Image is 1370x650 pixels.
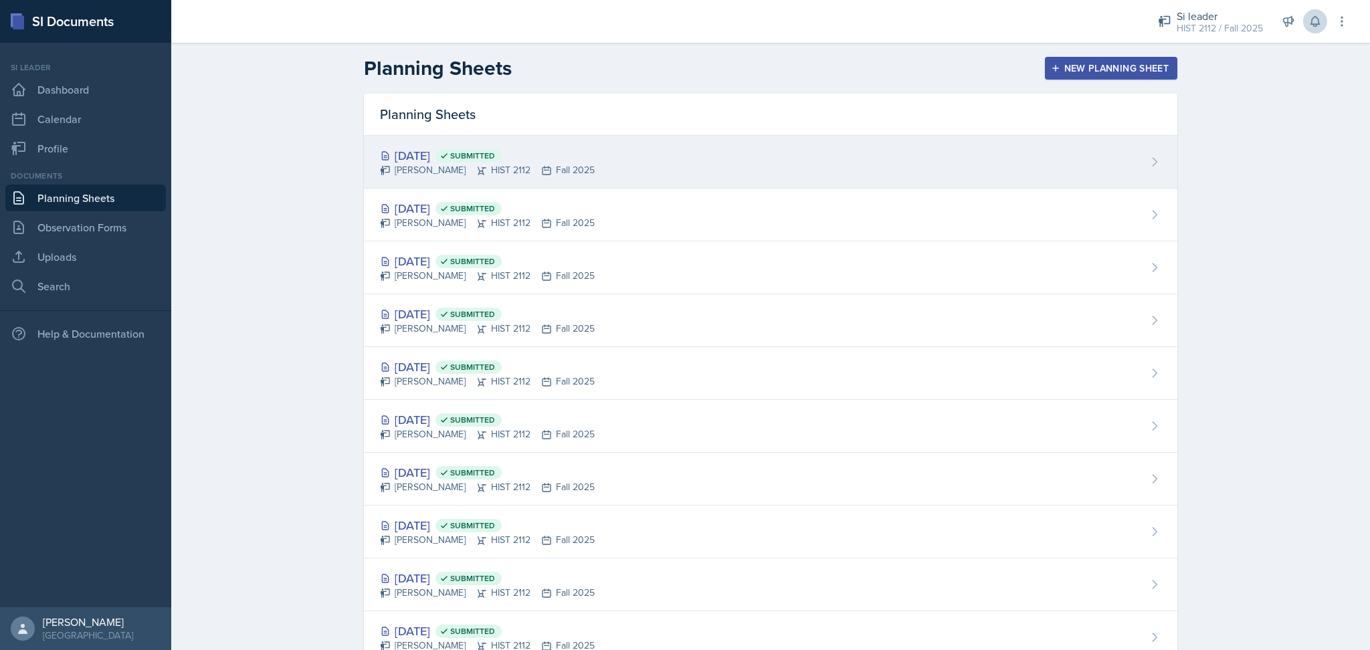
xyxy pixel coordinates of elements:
a: [DATE] Submitted [PERSON_NAME]HIST 2112Fall 2025 [364,453,1177,506]
a: Planning Sheets [5,185,166,211]
a: Search [5,273,166,300]
div: [DATE] [380,569,595,587]
div: Documents [5,170,166,182]
div: [DATE] [380,146,595,165]
span: Submitted [450,309,495,320]
span: Submitted [450,150,495,161]
a: Uploads [5,243,166,270]
div: [DATE] [380,463,595,481]
h2: Planning Sheets [364,56,512,80]
div: [DATE] [380,199,595,217]
a: [DATE] Submitted [PERSON_NAME]HIST 2112Fall 2025 [364,294,1177,347]
a: Profile [5,135,166,162]
div: Si leader [1177,8,1263,24]
button: New Planning Sheet [1045,57,1177,80]
div: [PERSON_NAME] HIST 2112 Fall 2025 [380,480,595,494]
span: Submitted [450,573,495,584]
a: Calendar [5,106,166,132]
span: Submitted [450,467,495,478]
span: Submitted [450,256,495,267]
a: [DATE] Submitted [PERSON_NAME]HIST 2112Fall 2025 [364,400,1177,453]
div: Si leader [5,62,166,74]
a: [DATE] Submitted [PERSON_NAME]HIST 2112Fall 2025 [364,189,1177,241]
div: [DATE] [380,358,595,376]
div: [PERSON_NAME] HIST 2112 Fall 2025 [380,427,595,441]
span: Submitted [450,362,495,372]
div: [PERSON_NAME] HIST 2112 Fall 2025 [380,216,595,230]
div: [DATE] [380,252,595,270]
div: [PERSON_NAME] HIST 2112 Fall 2025 [380,269,595,283]
a: [DATE] Submitted [PERSON_NAME]HIST 2112Fall 2025 [364,347,1177,400]
div: Help & Documentation [5,320,166,347]
span: Submitted [450,415,495,425]
span: Submitted [450,626,495,637]
div: [PERSON_NAME] HIST 2112 Fall 2025 [380,322,595,336]
div: [PERSON_NAME] HIST 2112 Fall 2025 [380,533,595,547]
span: Submitted [450,520,495,531]
div: [DATE] [380,516,595,534]
span: Submitted [450,203,495,214]
div: [DATE] [380,411,595,429]
div: Planning Sheets [364,94,1177,136]
div: [PERSON_NAME] HIST 2112 Fall 2025 [380,163,595,177]
div: [PERSON_NAME] [43,615,133,629]
div: HIST 2112 / Fall 2025 [1177,21,1263,35]
div: [PERSON_NAME] HIST 2112 Fall 2025 [380,586,595,600]
div: [GEOGRAPHIC_DATA] [43,629,133,642]
a: [DATE] Submitted [PERSON_NAME]HIST 2112Fall 2025 [364,241,1177,294]
div: [PERSON_NAME] HIST 2112 Fall 2025 [380,374,595,389]
a: Dashboard [5,76,166,103]
a: [DATE] Submitted [PERSON_NAME]HIST 2112Fall 2025 [364,136,1177,189]
div: [DATE] [380,622,595,640]
a: [DATE] Submitted [PERSON_NAME]HIST 2112Fall 2025 [364,558,1177,611]
div: [DATE] [380,305,595,323]
div: New Planning Sheet [1054,63,1169,74]
a: Observation Forms [5,214,166,241]
a: [DATE] Submitted [PERSON_NAME]HIST 2112Fall 2025 [364,506,1177,558]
